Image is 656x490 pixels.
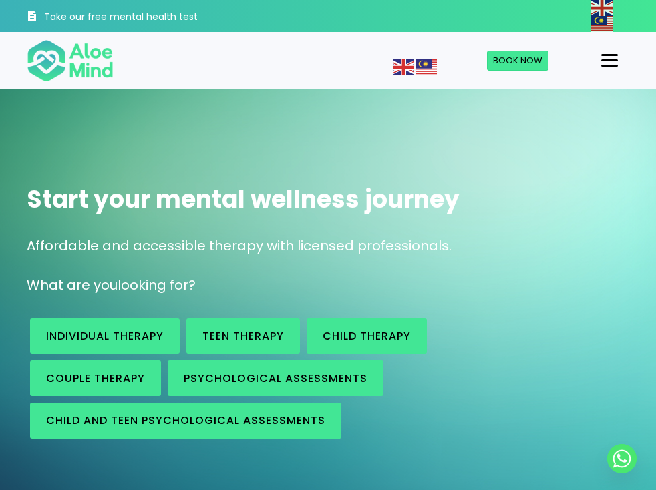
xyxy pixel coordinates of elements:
[27,182,460,216] span: Start your mental wellness journey
[607,444,637,473] a: Whatsapp
[202,328,284,344] span: Teen Therapy
[27,276,118,294] span: What are you
[46,371,145,386] span: Couple therapy
[30,403,341,438] a: Child and Teen Psychological assessments
[46,328,164,344] span: Individual therapy
[591,1,614,14] a: English
[487,51,548,71] a: Book Now
[591,17,614,30] a: Malay
[393,59,414,75] img: en
[416,60,438,73] a: Malay
[168,360,383,396] a: Psychological assessments
[493,54,542,67] span: Book Now
[186,318,300,354] a: Teen Therapy
[118,276,196,294] span: looking for?
[27,39,114,83] img: Aloe mind Logo
[27,3,211,32] a: Take our free mental health test
[27,236,629,256] p: Affordable and accessible therapy with licensed professionals.
[30,318,180,354] a: Individual therapy
[393,60,416,73] a: English
[416,59,437,75] img: ms
[307,318,427,354] a: Child Therapy
[44,11,211,24] h3: Take our free mental health test
[323,328,411,344] span: Child Therapy
[591,16,613,32] img: ms
[30,360,161,396] a: Couple therapy
[184,371,367,386] span: Psychological assessments
[46,413,325,428] span: Child and Teen Psychological assessments
[596,49,623,72] button: Menu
